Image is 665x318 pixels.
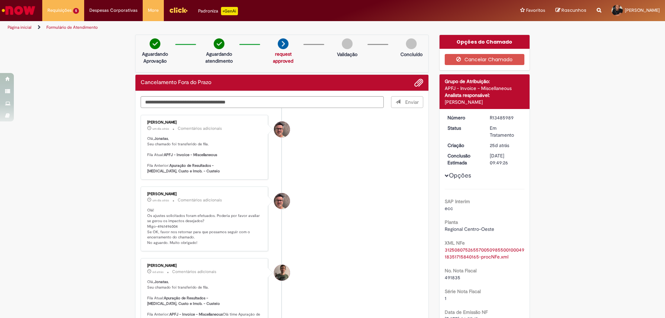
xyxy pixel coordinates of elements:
p: Aguardando Aprovação [138,51,172,64]
span: Despesas Corporativas [89,7,138,14]
div: Analista responsável: [445,92,525,99]
span: Regional Centro-Oeste [445,226,494,232]
time: 29/09/2025 11:42:59 [152,127,169,131]
div: Eliezer De Farias [274,121,290,137]
span: 1 [445,295,446,301]
dt: Status [442,125,485,131]
img: arrow-next.png [278,38,289,49]
div: [PERSON_NAME] [147,192,263,196]
b: Série Nota Fiscal [445,288,481,294]
span: 6d atrás [152,270,163,274]
img: ServiceNow [1,3,36,17]
span: Rascunhos [561,7,586,13]
div: Opções do Chamado [440,35,530,49]
img: check-circle-green.png [214,38,224,49]
span: [PERSON_NAME] [625,7,660,13]
b: XML NFe [445,240,465,246]
b: Apuração de Resultados - [MEDICAL_DATA], Custo e Imob. - Custeio [147,163,220,174]
span: 491835 [445,274,460,281]
small: Comentários adicionais [172,269,216,275]
div: R13485989 [490,114,522,121]
div: Alan Felipe Cazotto De Lima [274,265,290,281]
span: ecc [445,205,453,211]
span: More [148,7,159,14]
a: request approved [273,51,293,64]
p: Olá! Os ajustes solicitados foram efetuados. Poderia por favor avaliar se gerou os impactos desej... [147,208,263,246]
small: Comentários adicionais [178,126,222,131]
b: Jonatas [154,136,168,141]
span: Requisições [47,7,72,14]
b: Jonatas [154,279,168,284]
b: Data de Emissão NF [445,309,488,315]
div: APFJ - Invoice - Miscellaneous [445,85,525,92]
p: Aguardando atendimento [202,51,236,64]
b: SAP Interim [445,198,470,205]
p: Validação [337,51,357,58]
b: APFJ - Invoice - Miscellaneous [164,152,217,157]
div: [PERSON_NAME] [147,120,263,125]
a: Download de 31250807526557005098550010004918351715840165-procNFe.xml [445,247,524,260]
div: Eliezer De Farias [274,193,290,209]
span: um dia atrás [152,127,169,131]
img: click_logo_yellow_360x200.png [169,5,188,15]
span: Favoritos [526,7,545,14]
button: Adicionar anexos [414,78,423,87]
dt: Conclusão Estimada [442,152,485,166]
div: 05/09/2025 16:49:21 [490,142,522,149]
a: Página inicial [8,25,32,30]
time: 24/09/2025 14:07:37 [152,270,163,274]
div: [DATE] 09:49:26 [490,152,522,166]
span: 25d atrás [490,142,509,148]
div: [PERSON_NAME] [147,264,263,268]
a: Formulário de Atendimento [46,25,98,30]
div: Em Tratamento [490,125,522,138]
button: Cancelar Chamado [445,54,525,65]
img: img-circle-grey.png [342,38,353,49]
div: [PERSON_NAME] [445,99,525,106]
b: Apuração de Resultados - [MEDICAL_DATA], Custo e Imob. - Custeio [147,296,220,306]
img: img-circle-grey.png [406,38,417,49]
a: Rascunhos [556,7,586,14]
dt: Número [442,114,485,121]
dt: Criação [442,142,485,149]
p: Concluído [400,51,423,58]
p: +GenAi [221,7,238,15]
div: Padroniza [198,7,238,15]
b: APFJ - Invoice - Miscellaneous [169,312,223,317]
p: Olá, , Seu chamado foi transferido de fila. Fila Atual: Fila Anterior: [147,136,263,174]
b: No. Nota Fiscal [445,267,477,274]
small: Comentários adicionais [178,197,222,203]
time: 05/09/2025 16:49:21 [490,142,509,148]
span: um dia atrás [152,198,169,202]
ul: Trilhas de página [5,21,438,34]
b: Planta [445,219,458,225]
time: 29/09/2025 11:42:49 [152,198,169,202]
div: Grupo de Atribuição: [445,78,525,85]
img: check-circle-green.png [150,38,160,49]
h2: Cancelamento Fora do Prazo Histórico de tíquete [141,80,211,86]
span: 5 [73,8,79,14]
textarea: Digite sua mensagem aqui... [141,96,384,108]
